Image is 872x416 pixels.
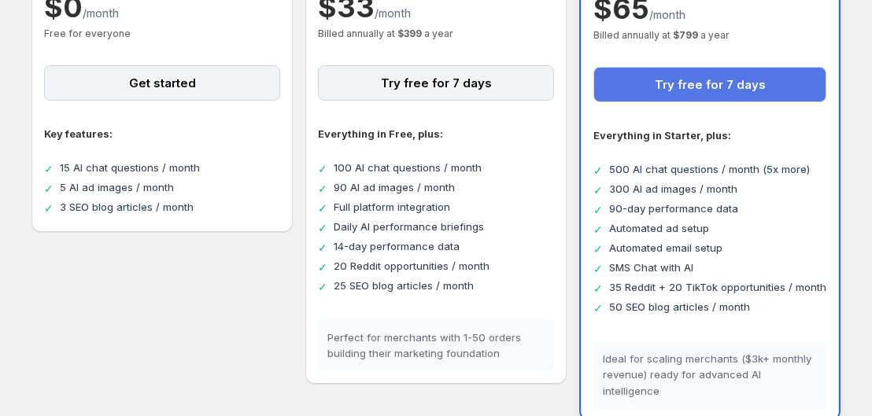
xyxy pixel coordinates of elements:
[334,200,450,215] span: Full platform integration
[593,182,603,198] span: ✓
[318,126,554,142] p: Everything in Free, plus:
[609,162,810,178] span: 500 AI chat questions / month (5x more)
[334,239,460,255] span: 14-day performance data
[44,200,54,216] span: ✓
[593,341,826,409] div: Ideal for scaling merchants ($3k+ monthly revenue) ready for advanced AI intelligence
[649,8,685,21] span: /month
[593,260,603,277] span: ✓
[60,160,200,176] span: 15 AI chat questions / month
[609,201,738,217] span: 90-day performance data
[609,280,826,296] span: 35 Reddit + 20 TikTok opportunities / month
[397,28,422,39] strong: $ 399
[609,182,737,197] span: 300 AI ad images / month
[318,28,554,40] p: Billed annually at a year
[318,259,327,275] span: ✓
[609,260,693,276] span: SMS Chat with AI
[609,241,722,256] span: Automated email setup
[673,29,698,41] strong: $ 799
[318,180,327,197] span: ✓
[318,200,327,216] span: ✓
[593,300,603,316] span: ✓
[60,200,194,215] span: 3 SEO blog articles / month
[334,180,455,196] span: 90 AI ad images / month
[593,280,603,296] span: ✓
[318,160,327,177] span: ✓
[44,160,54,177] span: ✓
[593,67,826,102] button: Try free for 7 days
[334,219,484,235] span: Daily AI performance briefings
[593,162,603,179] span: ✓
[44,126,280,142] p: Key features:
[44,65,280,101] button: Get started
[375,6,411,20] span: /month
[593,221,603,237] span: ✓
[44,180,54,197] span: ✓
[593,201,603,218] span: ✓
[83,6,119,20] span: /month
[60,180,174,196] span: 5 AI ad images / month
[318,278,327,295] span: ✓
[318,65,554,101] button: Try free for 7 days
[593,127,826,143] p: Everything in Starter, plus:
[318,320,554,372] div: Perfect for merchants with 1-50 orders building their marketing foundation
[44,28,280,40] p: Free for everyone
[318,219,327,236] span: ✓
[593,241,603,257] span: ✓
[334,259,490,274] span: 20 Reddit opportunities / month
[593,29,826,42] p: Billed annually at a year
[334,160,482,176] span: 100 AI chat questions / month
[609,221,709,237] span: Automated ad setup
[334,278,474,294] span: 25 SEO blog articles / month
[609,300,750,315] span: 50 SEO blog articles / month
[318,239,327,256] span: ✓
